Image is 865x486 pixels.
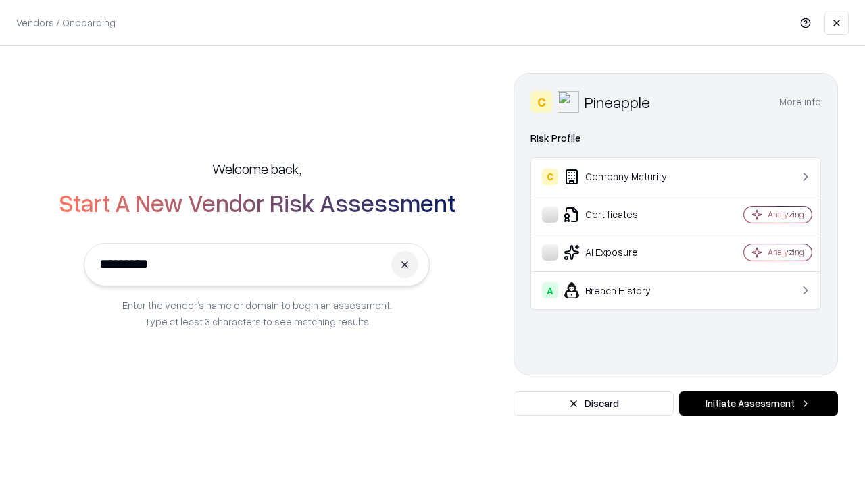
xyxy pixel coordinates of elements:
[768,209,804,220] div: Analyzing
[542,169,558,185] div: C
[122,297,392,329] p: Enter the vendor’s name or domain to begin an assessment. Type at least 3 characters to see match...
[530,91,552,113] div: C
[16,16,116,30] p: Vendors / Onboarding
[514,391,674,416] button: Discard
[558,91,579,113] img: Pineapple
[768,246,804,258] div: Analyzing
[59,189,455,216] h2: Start A New Vendor Risk Assessment
[530,130,821,146] div: Risk Profile
[542,282,703,298] div: Breach History
[585,91,650,113] div: Pineapple
[542,244,703,261] div: AI Exposure
[679,391,838,416] button: Initiate Assessment
[779,90,821,114] button: More info
[212,159,301,178] h5: Welcome back,
[542,282,558,298] div: A
[542,169,703,185] div: Company Maturity
[542,207,703,223] div: Certificates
